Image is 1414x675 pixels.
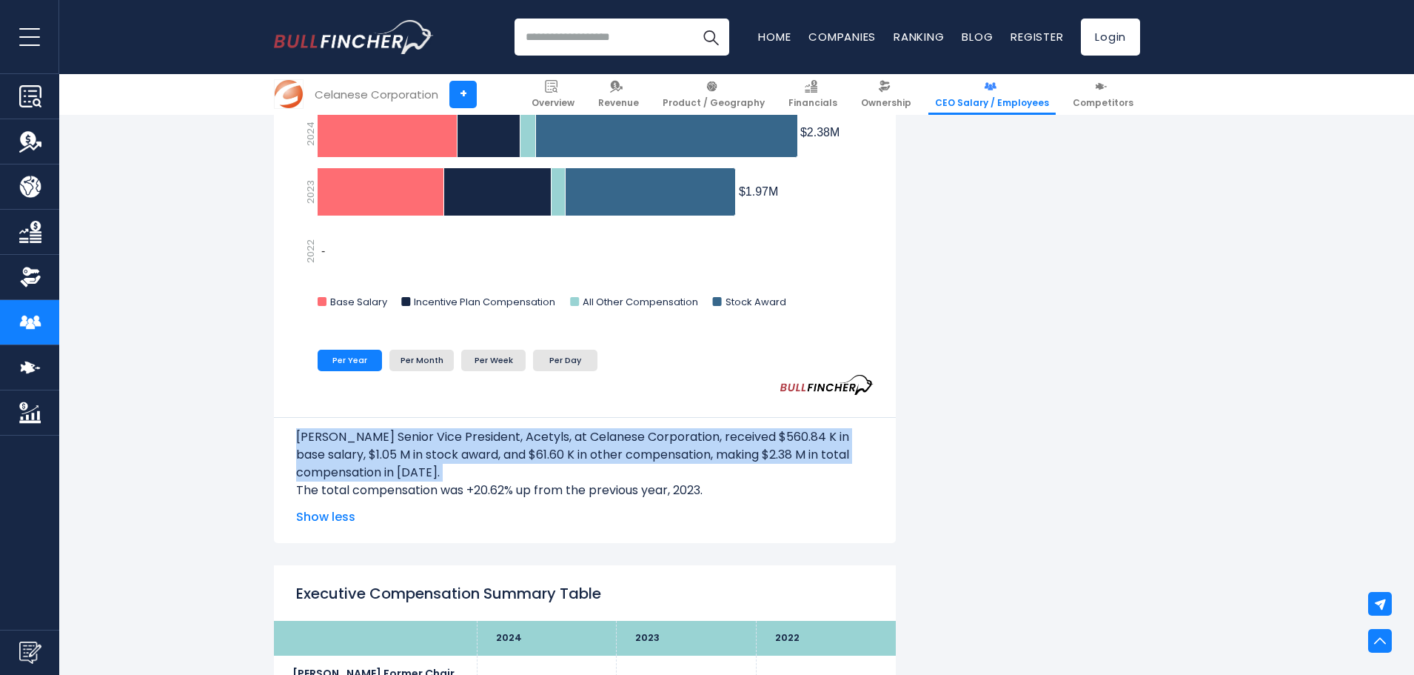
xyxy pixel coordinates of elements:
a: Go to homepage [274,20,433,54]
text: 2023 [304,180,318,204]
a: Login [1081,19,1140,56]
th: 2023 [617,621,757,656]
th: 2022 [756,621,896,656]
a: Companies [808,29,876,44]
a: Home [758,29,791,44]
span: Ownership [861,97,911,109]
h2: Executive Compensation Summary Table [296,582,874,605]
li: Per Day [533,350,597,370]
img: tab_keywords_by_traffic_grey.svg [150,86,161,98]
a: Register [1011,29,1063,44]
img: Bullfincher logo [274,20,434,54]
div: Domain Overview [59,87,133,97]
text: Base Salary [330,295,388,309]
button: Search [692,19,729,56]
span: Competitors [1073,97,1133,109]
text: 2022 [304,239,318,263]
tspan: $2.38M [800,126,840,139]
li: Per Month [389,350,454,370]
a: Competitors [1066,74,1140,115]
a: Revenue [592,74,646,115]
a: Ownership [854,74,918,115]
svg: Mark C. Murray Senior Vice President, Acetyls [296,64,874,324]
span: Overview [532,97,574,109]
span: CEO Salary / Employees [935,97,1049,109]
text: - [321,245,325,257]
text: 2024 [304,122,318,146]
a: Ranking [894,29,944,44]
div: v 4.0.25 [41,24,73,36]
a: Overview [525,74,581,115]
a: Financials [782,74,844,115]
img: logo_orange.svg [24,24,36,36]
img: Ownership [19,266,41,288]
span: Show less [296,508,874,526]
tspan: $1.97M [739,185,778,198]
li: Per Week [461,350,526,370]
a: CEO Salary / Employees [928,74,1056,115]
p: [PERSON_NAME] Senior Vice President, Acetyls, at Celanese Corporation, received $560.84 K in base... [296,428,874,482]
a: Product / Geography [656,74,771,115]
img: website_grey.svg [24,39,36,50]
a: Blog [962,29,993,44]
span: Financials [788,97,837,109]
img: tab_domain_overview_orange.svg [43,86,55,98]
div: Keywords by Traffic [166,87,244,97]
img: CE logo [275,80,303,108]
div: Celanese Corporation [315,86,438,103]
th: 2024 [477,621,617,656]
div: Domain: [DOMAIN_NAME] [38,39,163,50]
li: Per Year [318,350,382,370]
text: Stock Award [726,295,786,309]
text: All Other Compensation [583,295,698,309]
p: The total compensation was +20.62% up from the previous year, 2023. [296,482,874,499]
span: Revenue [598,97,639,109]
a: + [449,81,477,108]
text: Incentive Plan Compensation [414,295,555,309]
span: Product / Geography [663,97,765,109]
